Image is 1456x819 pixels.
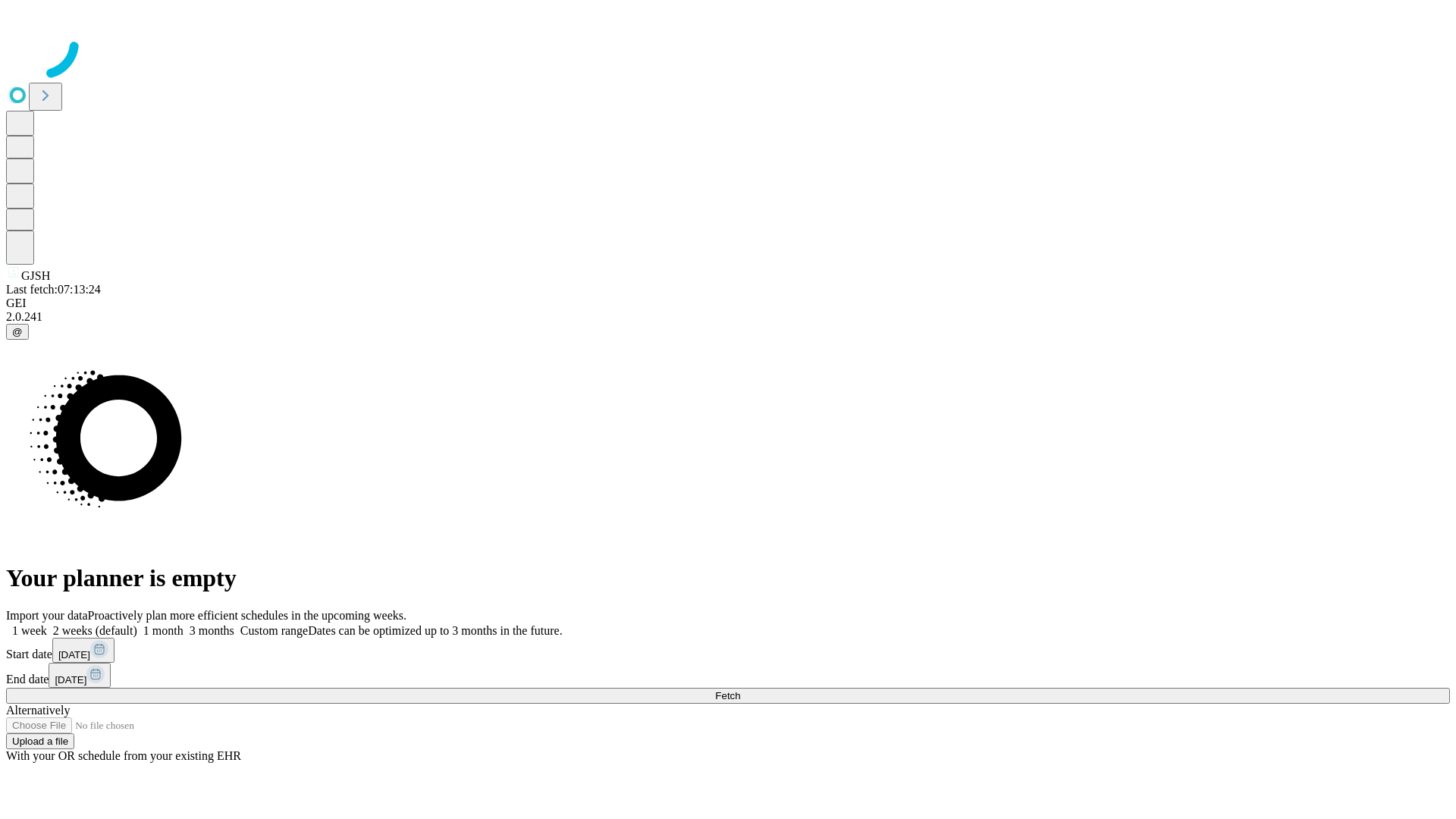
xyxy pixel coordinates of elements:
[6,297,1450,310] div: GEI
[190,624,234,637] span: 3 months
[12,624,47,637] span: 1 week
[6,324,29,340] button: @
[6,609,88,622] span: Import your data
[21,269,50,282] span: GJSH
[6,638,1450,663] div: Start date
[6,688,1450,704] button: Fetch
[143,624,184,637] span: 1 month
[58,649,90,661] span: [DATE]
[308,624,562,637] span: Dates can be optimized up to 3 months in the future.
[6,704,70,717] span: Alternatively
[6,749,241,762] span: With your OR schedule from your existing EHR
[53,624,137,637] span: 2 weeks (default)
[6,564,1450,592] h1: Your planner is empty
[240,624,308,637] span: Custom range
[6,733,74,749] button: Upload a file
[88,609,406,622] span: Proactively plan more efficient schedules in the upcoming weeks.
[49,663,111,688] button: [DATE]
[6,283,101,296] span: Last fetch: 07:13:24
[715,690,740,701] span: Fetch
[55,674,86,686] span: [DATE]
[6,310,1450,324] div: 2.0.241
[12,326,23,337] span: @
[6,663,1450,688] div: End date
[52,638,115,663] button: [DATE]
